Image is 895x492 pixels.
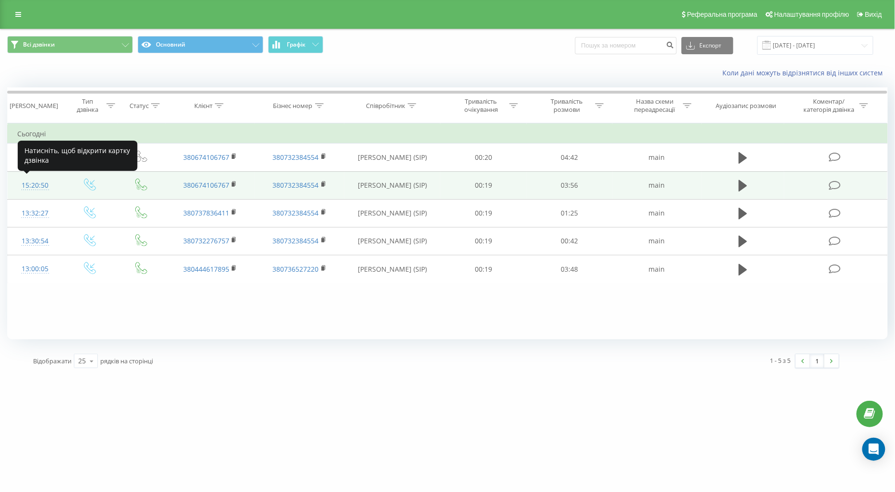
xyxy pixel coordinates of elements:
[344,227,441,255] td: [PERSON_NAME] (SIP)
[527,255,612,283] td: 03:48
[23,41,55,48] span: Всі дзвінки
[440,144,526,171] td: 00:20
[138,36,263,53] button: Основний
[687,11,758,18] span: Реферальна програма
[8,124,888,144] td: Сьогодні
[527,227,612,255] td: 00:42
[344,199,441,227] td: [PERSON_NAME] (SIP)
[527,171,612,199] td: 03:56
[7,36,133,53] button: Всі дзвінки
[612,255,702,283] td: main
[770,356,791,365] div: 1 - 5 з 5
[682,37,733,54] button: Експорт
[344,255,441,283] td: [PERSON_NAME] (SIP)
[273,208,319,217] a: 380732384554
[273,180,319,190] a: 380732384554
[273,236,319,245] a: 380732384554
[527,199,612,227] td: 01:25
[18,141,138,171] div: Натисніть, щоб відкрити картку дзвінка
[183,153,229,162] a: 380674106767
[273,153,319,162] a: 380732384554
[440,171,526,199] td: 00:19
[71,97,104,114] div: Тип дзвінка
[344,171,441,199] td: [PERSON_NAME] (SIP)
[100,357,153,365] span: рядків на сторінці
[440,255,526,283] td: 00:19
[183,264,229,274] a: 380444617895
[612,171,702,199] td: main
[268,36,323,53] button: Графік
[183,236,229,245] a: 380732276757
[33,357,71,365] span: Відображати
[440,227,526,255] td: 00:19
[629,97,681,114] div: Назва схеми переадресації
[344,144,441,171] td: [PERSON_NAME] (SIP)
[612,227,702,255] td: main
[456,97,507,114] div: Тривалість очікування
[612,144,702,171] td: main
[10,102,58,110] div: [PERSON_NAME]
[78,356,86,366] div: 25
[801,97,857,114] div: Коментар/категорія дзвінка
[183,180,229,190] a: 380674106767
[287,41,306,48] span: Графік
[612,199,702,227] td: main
[440,199,526,227] td: 00:19
[17,260,53,278] div: 13:00:05
[17,176,53,195] div: 15:20:50
[273,264,319,274] a: 380736527220
[273,102,313,110] div: Бізнес номер
[810,354,824,368] a: 1
[542,97,593,114] div: Тривалість розмови
[17,204,53,223] div: 13:32:27
[865,11,882,18] span: Вихід
[716,102,777,110] div: Аудіозапис розмови
[774,11,849,18] span: Налаштування профілю
[366,102,405,110] div: Співробітник
[575,37,677,54] input: Пошук за номером
[194,102,212,110] div: Клієнт
[862,438,885,461] div: Open Intercom Messenger
[183,208,229,217] a: 380737836411
[130,102,149,110] div: Статус
[17,232,53,251] div: 13:30:54
[527,144,612,171] td: 04:42
[723,68,888,77] a: Коли дані можуть відрізнятися вiд інших систем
